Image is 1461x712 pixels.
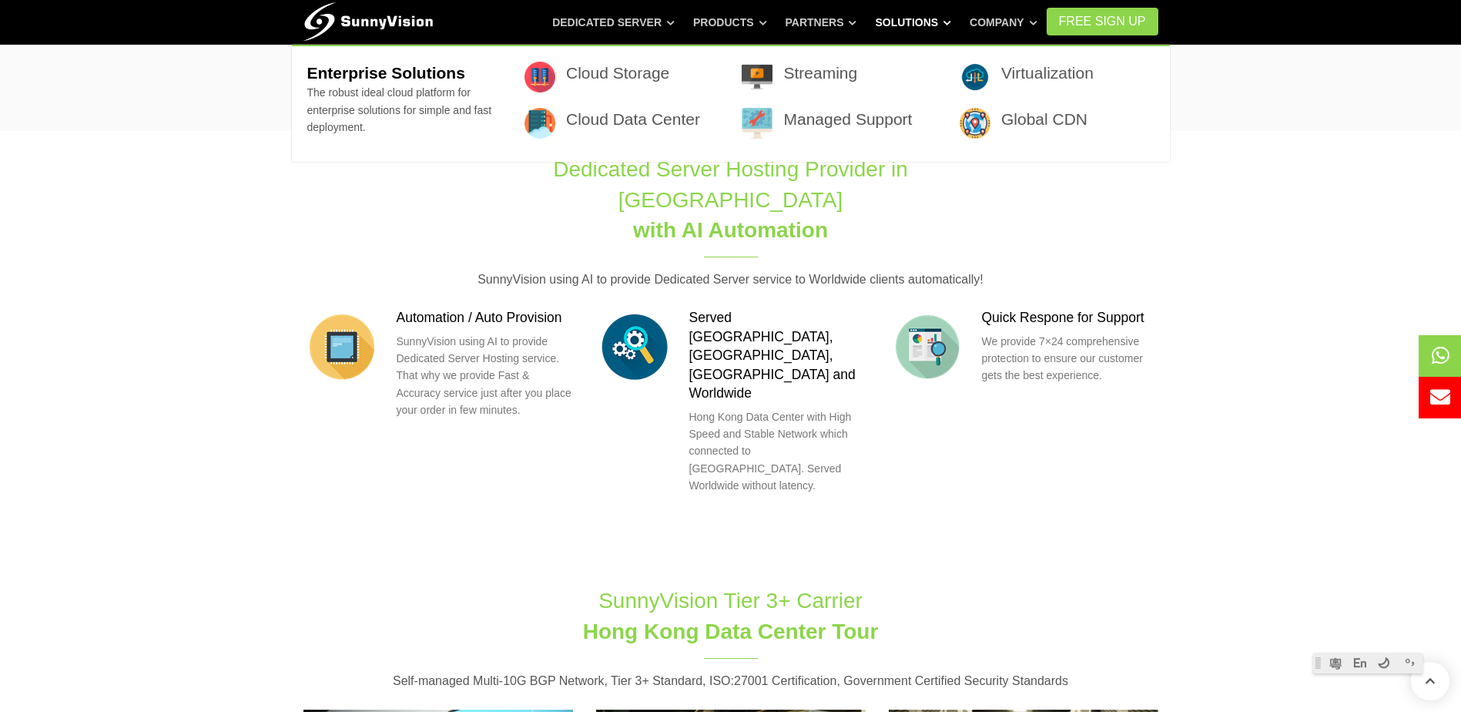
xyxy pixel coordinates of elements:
img: flat-cloud-in-out.png [960,62,990,92]
h3: Served [GEOGRAPHIC_DATA], [GEOGRAPHIC_DATA], [GEOGRAPHIC_DATA] and Worldwide [689,308,866,403]
a: Global CDN [1001,110,1087,128]
a: Dedicated Server [552,8,675,36]
img: flat-chart-page.png [889,308,966,385]
a: Partners [786,8,857,36]
a: Managed Support [783,110,912,128]
div: Solutions [292,45,1170,162]
a: Company [970,8,1037,36]
p: SunnyVision using AI to provide Dedicated Server service to Worldwide clients automatically! [303,270,1158,290]
a: Virtualization [1001,64,1094,82]
p: Hong Kong Data Center with High Speed and Stable Network which connected to [GEOGRAPHIC_DATA]. Se... [689,408,866,495]
img: flat-search-cogs.png [596,308,673,385]
img: flat-cpu-core-alt.png [303,308,380,385]
span: with AI Automation [633,218,828,242]
img: 003-server-1.png [524,108,555,139]
span: Hong Kong Data Center Tour [583,620,879,643]
span: The robust ideal cloud platform for enterprise solutions for simple and fast deployment. [307,86,491,133]
h3: Automation / Auto Provision [397,308,573,327]
img: 005-location.png [960,108,990,139]
h3: Quick Respone for Support [982,308,1158,327]
img: 009-technical-support.png [742,108,772,139]
h1: Dedicated Server Hosting Provider in [GEOGRAPHIC_DATA] [474,154,987,245]
p: We provide 7×24 comprehensive protection to ensure our customer gets the best experience. [982,333,1158,385]
a: Solutions [875,8,951,36]
a: Cloud Data Center [566,110,700,128]
a: FREE Sign Up [1047,8,1158,35]
b: Enterprise Solutions [307,64,464,82]
h1: SunnyVision Tier 3+ Carrier [474,586,987,646]
a: Streaming [783,64,857,82]
img: 007-video-player.png [742,62,772,92]
a: Products [693,8,767,36]
p: Self-managed Multi-10G BGP Network, Tier 3+ Standard, ISO:27001 Certification, Government Certifi... [303,671,1158,691]
p: SunnyVision using AI to provide Dedicated Server Hosting service. That why we provide Fast & Accu... [397,333,573,419]
a: Cloud Storage [566,64,669,82]
img: 001-data.png [524,62,555,92]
